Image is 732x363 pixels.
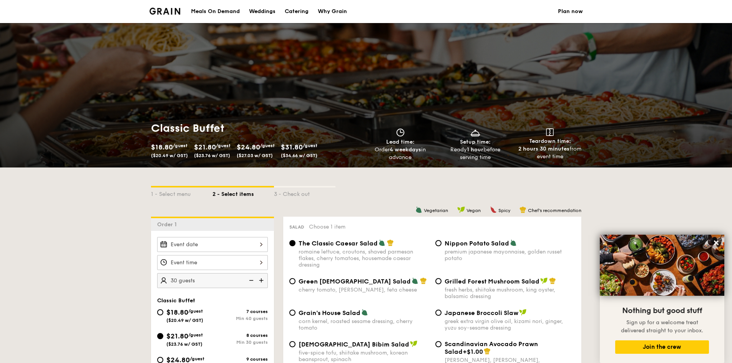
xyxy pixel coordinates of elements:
[378,239,385,246] img: icon-vegetarian.fe4039eb.svg
[166,308,188,317] span: $18.80
[467,146,483,153] strong: 1 hour
[615,340,709,354] button: Join the crew
[510,239,517,246] img: icon-vegetarian.fe4039eb.svg
[516,145,584,161] div: from event time
[470,128,481,137] img: icon-dish.430c3a2e.svg
[157,297,195,304] span: Classic Buffet
[289,310,295,316] input: Grain's House Saladcorn kernel, roasted sesame dressing, cherry tomato
[540,277,548,284] img: icon-vegan.f8ff3823.svg
[445,309,518,317] span: Japanese Broccoli Slaw
[289,341,295,347] input: [DEMOGRAPHIC_DATA] Bibim Saladfive-spice tofu, shiitake mushroom, korean beansprout, spinach
[151,143,173,151] span: $18.80
[424,208,448,213] span: Vegetarian
[260,143,275,148] span: /guest
[366,146,435,161] div: Order in advance
[410,340,418,347] img: icon-vegan.f8ff3823.svg
[415,206,422,213] img: icon-vegetarian.fe4039eb.svg
[520,206,526,213] img: icon-chef-hat.a58ddaea.svg
[445,249,575,262] div: premium japanese mayonnaise, golden russet potato
[445,240,509,247] span: Nippon Potato Salad
[299,341,409,348] span: [DEMOGRAPHIC_DATA] Bibim Salad
[157,333,163,339] input: $21.80/guest($23.76 w/ GST)8 coursesMin 30 guests
[710,237,722,249] button: Close
[622,306,702,315] span: Nothing but good stuff
[387,239,394,246] img: icon-chef-hat.a58ddaea.svg
[151,153,188,158] span: ($20.49 w/ GST)
[445,278,539,285] span: Grilled Forest Mushroom Salad
[600,235,724,296] img: DSC07876-Edit02-Large.jpeg
[194,143,216,151] span: $21.80
[190,356,204,361] span: /guest
[216,143,231,148] span: /guest
[529,138,571,144] span: Teardown time:
[237,153,273,158] span: ($27.03 w/ GST)
[549,277,556,284] img: icon-chef-hat.a58ddaea.svg
[299,350,429,363] div: five-spice tofu, shiitake mushroom, korean beansprout, spinach
[309,224,345,230] span: Choose 1 item
[463,348,483,355] span: +$1.00
[157,221,180,228] span: Order 1
[157,273,268,288] input: Number of guests
[212,333,268,338] div: 8 courses
[188,308,203,314] span: /guest
[299,287,429,293] div: cherry tomato, [PERSON_NAME], feta cheese
[435,278,442,284] input: Grilled Forest Mushroom Saladfresh herbs, shiitake mushroom, king oyster, balsamic dressing
[445,340,538,355] span: Scandinavian Avocado Prawn Salad
[173,143,188,148] span: /guest
[490,206,497,213] img: icon-spicy.37a8142b.svg
[194,153,230,158] span: ($23.76 w/ GST)
[281,143,303,151] span: $31.80
[457,206,465,213] img: icon-vegan.f8ff3823.svg
[441,146,510,161] div: Ready before serving time
[274,187,335,198] div: 3 - Check out
[466,208,481,213] span: Vegan
[245,273,256,288] img: icon-reduce.1d2dbef1.svg
[166,318,203,323] span: ($20.49 w/ GST)
[435,310,442,316] input: Japanese Broccoli Slawgreek extra virgin olive oil, kizami nori, ginger, yuzu soy-sesame dressing
[390,146,421,153] strong: 4 weekdays
[412,277,418,284] img: icon-vegetarian.fe4039eb.svg
[151,121,363,135] h1: Classic Buffet
[299,249,429,268] div: romaine lettuce, croutons, shaved parmesan flakes, cherry tomatoes, housemade caesar dressing
[166,341,203,347] span: ($23.76 w/ GST)
[212,187,274,198] div: 2 - Select items
[460,139,491,145] span: Setup time:
[151,187,212,198] div: 1 - Select menu
[299,278,411,285] span: Green [DEMOGRAPHIC_DATA] Salad
[621,319,703,334] span: Sign up for a welcome treat delivered straight to your inbox.
[289,278,295,284] input: Green [DEMOGRAPHIC_DATA] Saladcherry tomato, [PERSON_NAME], feta cheese
[289,224,304,230] span: Salad
[303,143,317,148] span: /guest
[420,277,427,284] img: icon-chef-hat.a58ddaea.svg
[212,316,268,321] div: Min 40 guests
[518,146,569,152] strong: 2 hours 30 minutes
[157,357,163,363] input: $24.80/guest($27.03 w/ GST)9 coursesMin 30 guests
[299,318,429,331] div: corn kernel, roasted sesame dressing, cherry tomato
[299,309,360,317] span: Grain's House Salad
[484,348,491,355] img: icon-chef-hat.a58ddaea.svg
[157,237,268,252] input: Event date
[435,341,442,347] input: Scandinavian Avocado Prawn Salad+$1.00[PERSON_NAME], [PERSON_NAME], [PERSON_NAME], red onion
[157,255,268,270] input: Event time
[498,208,510,213] span: Spicy
[256,273,268,288] img: icon-add.58712e84.svg
[149,8,181,15] img: Grain
[361,309,368,316] img: icon-vegetarian.fe4039eb.svg
[519,309,527,316] img: icon-vegan.f8ff3823.svg
[149,8,181,15] a: Logotype
[445,287,575,300] div: fresh herbs, shiitake mushroom, king oyster, balsamic dressing
[212,340,268,345] div: Min 30 guests
[212,309,268,314] div: 7 courses
[237,143,260,151] span: $24.80
[528,208,581,213] span: Chef's recommendation
[188,332,203,338] span: /guest
[395,128,406,137] img: icon-clock.2db775ea.svg
[386,139,415,145] span: Lead time:
[299,240,378,247] span: The Classic Caesar Salad
[212,356,268,362] div: 9 courses
[157,309,163,315] input: $18.80/guest($20.49 w/ GST)7 coursesMin 40 guests
[289,240,295,246] input: The Classic Caesar Saladromaine lettuce, croutons, shaved parmesan flakes, cherry tomatoes, house...
[546,128,554,136] img: icon-teardown.65201eee.svg
[435,240,442,246] input: Nippon Potato Saladpremium japanese mayonnaise, golden russet potato
[166,332,188,340] span: $21.80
